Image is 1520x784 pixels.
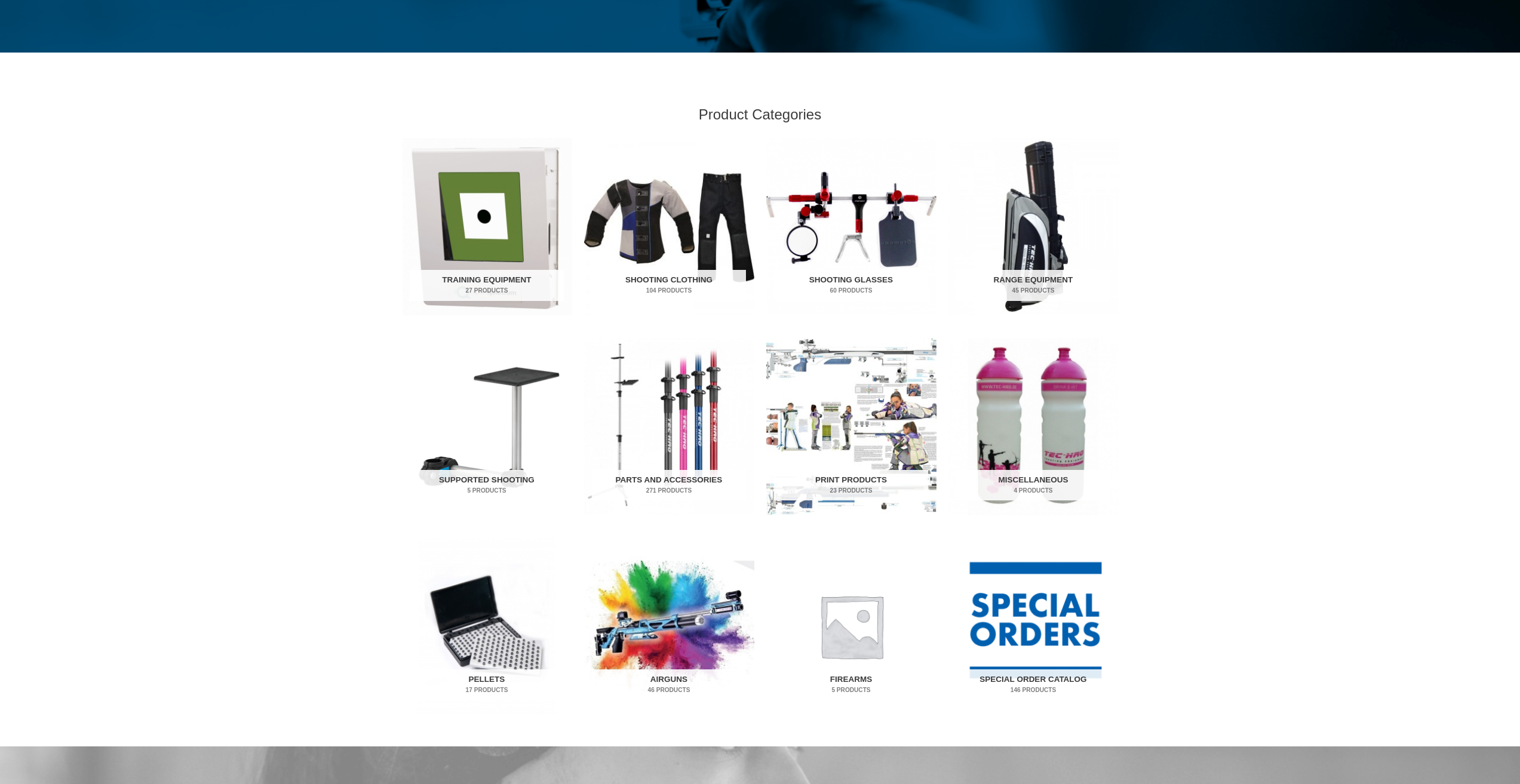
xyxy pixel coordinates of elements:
h2: Supported Shooting [410,470,564,501]
a: Visit product category Range Equipment [948,138,1119,315]
mark: 104 Products [592,286,746,295]
img: Shooting Clothing [584,138,754,315]
mark: 5 Products [410,486,564,495]
mark: 23 Products [774,486,928,495]
img: Supported Shooting [402,338,572,515]
img: Airguns [584,537,754,715]
h2: Shooting Glasses [774,270,928,301]
h2: Print Products [774,470,928,501]
img: Miscellaneous [948,338,1119,515]
a: Visit product category Shooting Glasses [766,138,936,315]
img: Special Order Catalog [948,537,1119,715]
h2: Pellets [410,669,564,700]
mark: 45 Products [956,286,1110,295]
mark: 4 Products [956,486,1110,495]
mark: 146 Products [956,685,1110,694]
a: Visit product category Special Order Catalog [948,537,1119,715]
a: Visit product category Print Products [766,338,936,515]
img: Shooting Glasses [766,138,936,315]
h2: Firearms [774,669,928,700]
h2: Product Categories [402,105,1119,124]
h2: Special Order Catalog [956,669,1110,700]
img: Training Equipment [402,138,572,315]
h2: Training Equipment [410,270,564,301]
a: Visit product category Miscellaneous [948,338,1119,515]
a: Visit product category Parts and Accessories [584,338,754,515]
a: Visit product category Shooting Clothing [584,138,754,315]
h2: Range Equipment [956,270,1110,301]
mark: 27 Products [410,286,564,295]
h2: Shooting Clothing [592,270,746,301]
mark: 17 Products [410,685,564,694]
a: Visit product category Airguns [584,537,754,715]
a: Visit product category Pellets [402,537,572,715]
a: Visit product category Training Equipment [402,138,572,315]
mark: 271 Products [592,486,746,495]
img: Print Products [766,338,936,515]
mark: 5 Products [774,685,928,694]
a: Visit product category Firearms [766,537,936,715]
h2: Miscellaneous [956,470,1110,501]
img: Parts and Accessories [584,338,754,515]
img: Firearms [766,537,936,715]
a: Visit product category Supported Shooting [402,338,572,515]
h2: Parts and Accessories [592,470,746,501]
img: Pellets [402,537,572,715]
h2: Airguns [592,669,746,700]
img: Range Equipment [948,138,1119,315]
mark: 60 Products [774,286,928,295]
mark: 46 Products [592,685,746,694]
